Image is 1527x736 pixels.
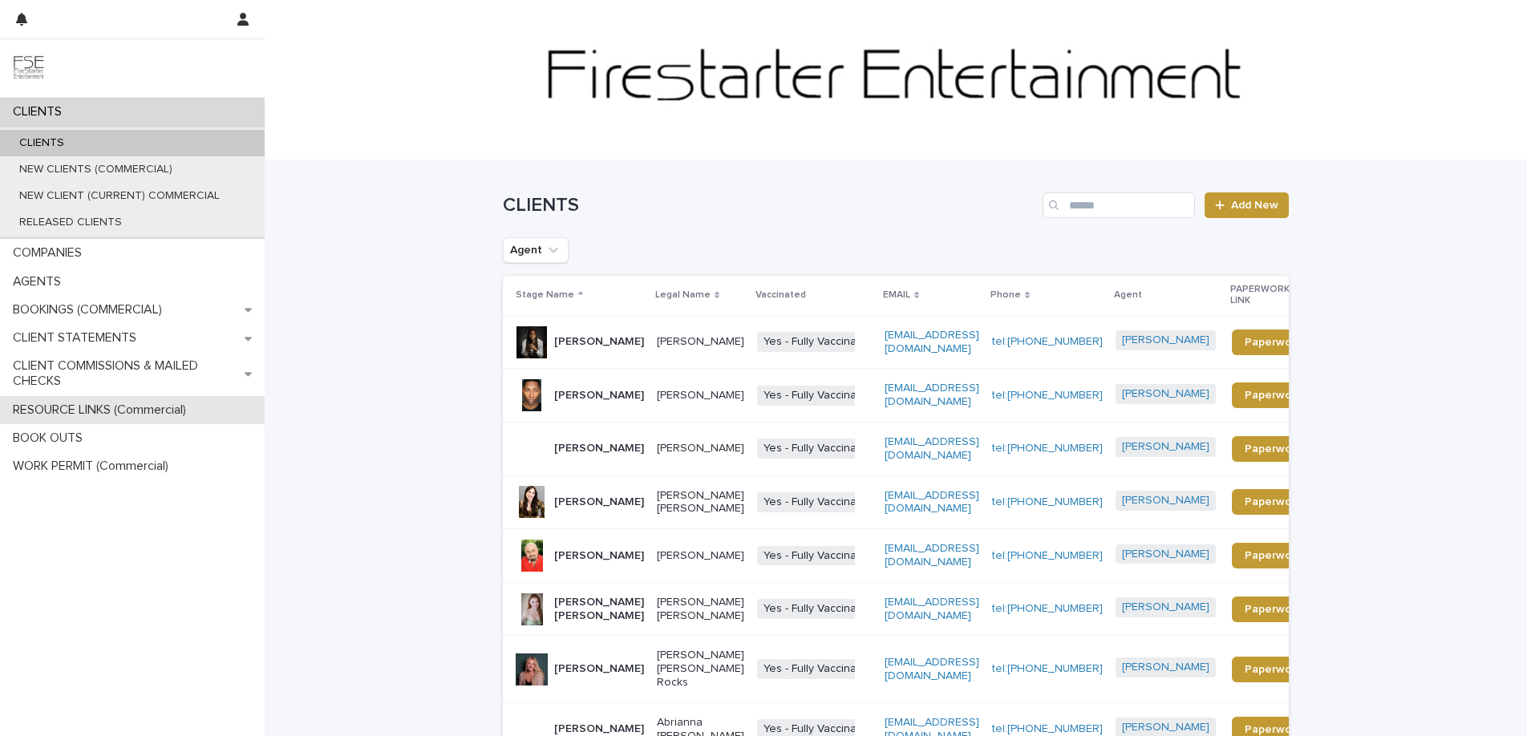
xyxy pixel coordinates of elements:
[554,495,644,509] p: [PERSON_NAME]
[757,599,880,619] span: Yes - Fully Vaccinated
[1232,543,1314,568] a: Paperwork
[755,286,806,304] p: Vaccinated
[757,332,880,352] span: Yes - Fully Vaccinated
[1245,496,1302,508] span: Paperwork
[6,104,75,119] p: CLIENTS
[992,390,1103,401] a: tel:[PHONE_NUMBER]
[6,330,149,346] p: CLIENT STATEMENTS
[657,442,744,455] p: [PERSON_NAME]
[1122,334,1209,347] a: [PERSON_NAME]
[992,663,1103,674] a: tel:[PHONE_NUMBER]
[1232,330,1314,355] a: Paperwork
[554,662,644,676] p: [PERSON_NAME]
[885,382,979,407] a: [EMAIL_ADDRESS][DOMAIN_NAME]
[992,723,1103,734] a: tel:[PHONE_NUMBER]
[657,596,744,623] p: [PERSON_NAME] [PERSON_NAME]
[992,496,1103,508] a: tel:[PHONE_NUMBER]
[655,286,711,304] p: Legal Name
[6,459,181,474] p: WORK PERMIT (Commercial)
[757,386,880,406] span: Yes - Fully Vaccinated
[6,163,185,176] p: NEW CLIENTS (COMMERCIAL)
[6,216,135,229] p: RELEASED CLIENTS
[1122,494,1209,508] a: [PERSON_NAME]
[1245,550,1302,561] span: Paperwork
[1122,721,1209,734] a: [PERSON_NAME]
[992,336,1103,347] a: tel:[PHONE_NUMBER]
[1122,440,1209,454] a: [PERSON_NAME]
[657,389,744,402] p: [PERSON_NAME]
[1122,601,1209,614] a: [PERSON_NAME]
[1245,337,1302,348] span: Paperwork
[516,286,574,304] p: Stage Name
[1245,443,1302,455] span: Paperwork
[554,722,644,736] p: [PERSON_NAME]
[1230,281,1306,310] p: PAPERWORK LINK
[503,194,1036,217] h1: CLIENTS
[657,649,744,689] p: [PERSON_NAME] [PERSON_NAME] Rocks
[503,422,1340,475] tr: [PERSON_NAME][PERSON_NAME]Yes - Fully Vaccinated[EMAIL_ADDRESS][DOMAIN_NAME]tel:[PHONE_NUMBER][PE...
[1232,382,1314,408] a: Paperwork
[13,52,45,84] img: 9JgRvJ3ETPGCJDhvPVA5
[757,439,880,459] span: Yes - Fully Vaccinated
[885,657,979,681] a: [EMAIL_ADDRESS][DOMAIN_NAME]
[885,330,979,354] a: [EMAIL_ADDRESS][DOMAIN_NAME]
[554,389,644,402] p: [PERSON_NAME]
[1245,390,1302,401] span: Paperwork
[885,436,979,461] a: [EMAIL_ADDRESS][DOMAIN_NAME]
[1232,596,1314,622] a: Paperwork
[503,529,1340,583] tr: [PERSON_NAME][PERSON_NAME]Yes - Fully Vaccinated[EMAIL_ADDRESS][DOMAIN_NAME]tel:[PHONE_NUMBER][PE...
[503,315,1340,369] tr: [PERSON_NAME][PERSON_NAME]Yes - Fully Vaccinated[EMAIL_ADDRESS][DOMAIN_NAME]tel:[PHONE_NUMBER][PE...
[6,189,233,203] p: NEW CLIENT (CURRENT) COMMERCIAL
[885,596,979,621] a: [EMAIL_ADDRESS][DOMAIN_NAME]
[503,369,1340,423] tr: [PERSON_NAME][PERSON_NAME]Yes - Fully Vaccinated[EMAIL_ADDRESS][DOMAIN_NAME]tel:[PHONE_NUMBER][PE...
[1232,657,1314,682] a: Paperwork
[757,492,880,512] span: Yes - Fully Vaccinated
[1122,548,1209,561] a: [PERSON_NAME]
[992,603,1103,614] a: tel:[PHONE_NUMBER]
[554,549,644,563] p: [PERSON_NAME]
[554,596,644,623] p: [PERSON_NAME] [PERSON_NAME]
[1232,436,1314,462] a: Paperwork
[883,286,910,304] p: EMAIL
[6,358,245,389] p: CLIENT COMMISSIONS & MAILED CHECKS
[503,237,569,263] button: Agent
[1245,664,1302,675] span: Paperwork
[757,659,880,679] span: Yes - Fully Vaccinated
[1122,661,1209,674] a: [PERSON_NAME]
[6,302,175,317] p: BOOKINGS (COMMERCIAL)
[554,335,644,349] p: [PERSON_NAME]
[885,490,979,515] a: [EMAIL_ADDRESS][DOMAIN_NAME]
[1231,200,1278,211] span: Add New
[6,136,77,150] p: CLIENTS
[657,489,744,516] p: [PERSON_NAME] [PERSON_NAME]
[6,431,95,446] p: BOOK OUTS
[992,443,1103,454] a: tel:[PHONE_NUMBER]
[1232,489,1314,515] a: Paperwork
[885,543,979,568] a: [EMAIL_ADDRESS][DOMAIN_NAME]
[1122,387,1209,401] a: [PERSON_NAME]
[6,245,95,261] p: COMPANIES
[6,274,74,289] p: AGENTS
[503,582,1340,636] tr: [PERSON_NAME] [PERSON_NAME][PERSON_NAME] [PERSON_NAME]Yes - Fully Vaccinated[EMAIL_ADDRESS][DOMAI...
[657,549,744,563] p: [PERSON_NAME]
[990,286,1021,304] p: Phone
[992,550,1103,561] a: tel:[PHONE_NUMBER]
[1205,192,1289,218] a: Add New
[6,402,199,418] p: RESOURCE LINKS (Commercial)
[1114,286,1142,304] p: Agent
[503,636,1340,702] tr: [PERSON_NAME][PERSON_NAME] [PERSON_NAME] RocksYes - Fully Vaccinated[EMAIL_ADDRESS][DOMAIN_NAME]t...
[503,475,1340,529] tr: [PERSON_NAME][PERSON_NAME] [PERSON_NAME]Yes - Fully Vaccinated[EMAIL_ADDRESS][DOMAIN_NAME]tel:[PH...
[1245,604,1302,615] span: Paperwork
[1043,192,1195,218] input: Search
[757,546,880,566] span: Yes - Fully Vaccinated
[554,442,644,455] p: [PERSON_NAME]
[1245,724,1302,735] span: Paperwork
[657,335,744,349] p: [PERSON_NAME]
